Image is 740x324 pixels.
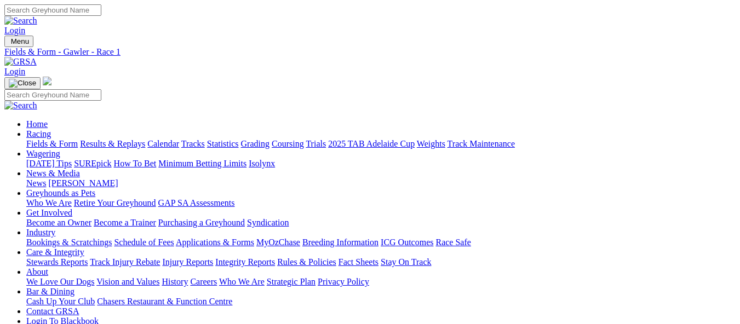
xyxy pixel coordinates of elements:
a: Who We Are [26,198,72,207]
a: Contact GRSA [26,306,79,316]
a: [DATE] Tips [26,159,72,168]
a: Privacy Policy [318,277,369,286]
a: Login [4,26,25,35]
a: Get Involved [26,208,72,217]
input: Search [4,4,101,16]
a: Vision and Values [96,277,159,286]
a: We Love Our Dogs [26,277,94,286]
a: Industry [26,228,55,237]
a: Weights [417,139,445,148]
a: Coursing [272,139,304,148]
a: Syndication [247,218,289,227]
a: SUREpick [74,159,111,168]
input: Search [4,89,101,101]
img: Search [4,101,37,111]
a: Wagering [26,149,60,158]
a: Bookings & Scratchings [26,238,112,247]
a: Who We Are [219,277,265,286]
div: News & Media [26,178,736,188]
a: Track Maintenance [448,139,515,148]
a: Tracks [181,139,205,148]
a: Trials [306,139,326,148]
div: Wagering [26,159,736,169]
img: Close [9,79,36,88]
a: MyOzChase [256,238,300,247]
a: GAP SA Assessments [158,198,235,207]
a: Grading [241,139,269,148]
a: Calendar [147,139,179,148]
img: GRSA [4,57,37,67]
a: Login [4,67,25,76]
a: Statistics [207,139,239,148]
img: Search [4,16,37,26]
a: Applications & Forms [176,238,254,247]
a: Injury Reports [162,257,213,267]
div: Get Involved [26,218,736,228]
a: Racing [26,129,51,138]
a: Become an Owner [26,218,91,227]
a: Breeding Information [302,238,378,247]
a: Isolynx [249,159,275,168]
div: Greyhounds as Pets [26,198,736,208]
a: Rules & Policies [277,257,336,267]
a: Minimum Betting Limits [158,159,246,168]
a: How To Bet [114,159,157,168]
a: Bar & Dining [26,287,74,296]
div: About [26,277,736,287]
a: News [26,178,46,188]
a: Stewards Reports [26,257,88,267]
a: Care & Integrity [26,247,84,257]
a: Retire Your Greyhound [74,198,156,207]
a: Become a Trainer [94,218,156,227]
div: Care & Integrity [26,257,736,267]
a: Race Safe [435,238,471,247]
button: Toggle navigation [4,36,33,47]
a: ICG Outcomes [381,238,433,247]
a: Strategic Plan [267,277,315,286]
span: Menu [11,37,29,45]
a: Fact Sheets [339,257,378,267]
a: Purchasing a Greyhound [158,218,245,227]
a: 2025 TAB Adelaide Cup [328,139,415,148]
div: Racing [26,139,736,149]
div: Bar & Dining [26,297,736,306]
a: Home [26,119,48,129]
a: Track Injury Rebate [90,257,160,267]
a: History [162,277,188,286]
div: Industry [26,238,736,247]
a: About [26,267,48,276]
a: Schedule of Fees [114,238,174,247]
a: Fields & Form - Gawler - Race 1 [4,47,736,57]
img: logo-grsa-white.png [43,77,51,85]
a: Fields & Form [26,139,78,148]
button: Toggle navigation [4,77,41,89]
a: [PERSON_NAME] [48,178,118,188]
a: Greyhounds as Pets [26,188,95,198]
a: Integrity Reports [215,257,275,267]
a: Cash Up Your Club [26,297,95,306]
a: Results & Replays [80,139,145,148]
a: News & Media [26,169,80,178]
a: Stay On Track [381,257,431,267]
a: Careers [190,277,217,286]
a: Chasers Restaurant & Function Centre [97,297,232,306]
